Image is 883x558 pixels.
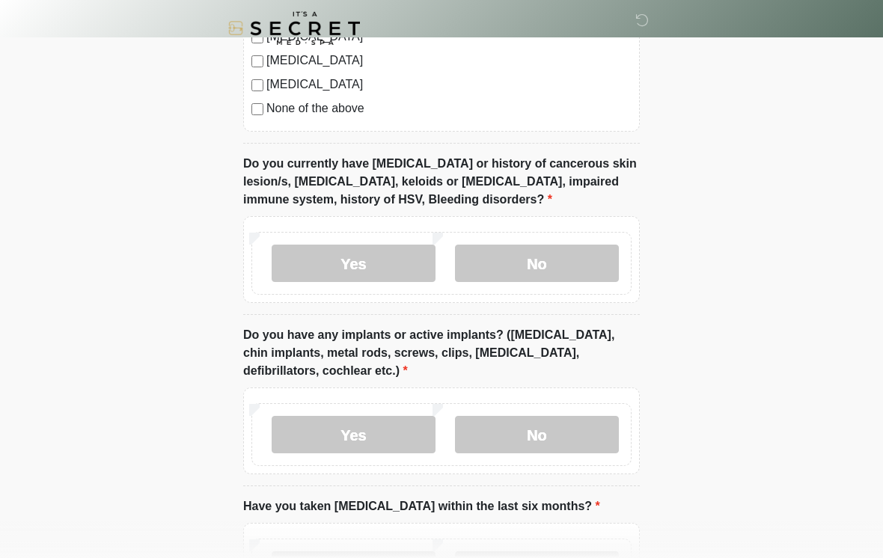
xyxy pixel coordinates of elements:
label: [MEDICAL_DATA] [266,52,632,70]
input: [MEDICAL_DATA] [251,55,263,67]
label: [MEDICAL_DATA] [266,76,632,93]
label: No [455,416,619,453]
label: Yes [272,245,436,282]
label: Yes [272,416,436,453]
label: None of the above [266,99,632,117]
img: It's A Secret Med Spa Logo [228,11,360,45]
input: [MEDICAL_DATA] [251,79,263,91]
label: Do you have any implants or active implants? ([MEDICAL_DATA], chin implants, metal rods, screws, ... [243,326,640,380]
label: Do you currently have [MEDICAL_DATA] or history of cancerous skin lesion/s, [MEDICAL_DATA], keloi... [243,155,640,209]
label: Have you taken [MEDICAL_DATA] within the last six months? [243,497,600,515]
input: None of the above [251,103,263,115]
label: No [455,245,619,282]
